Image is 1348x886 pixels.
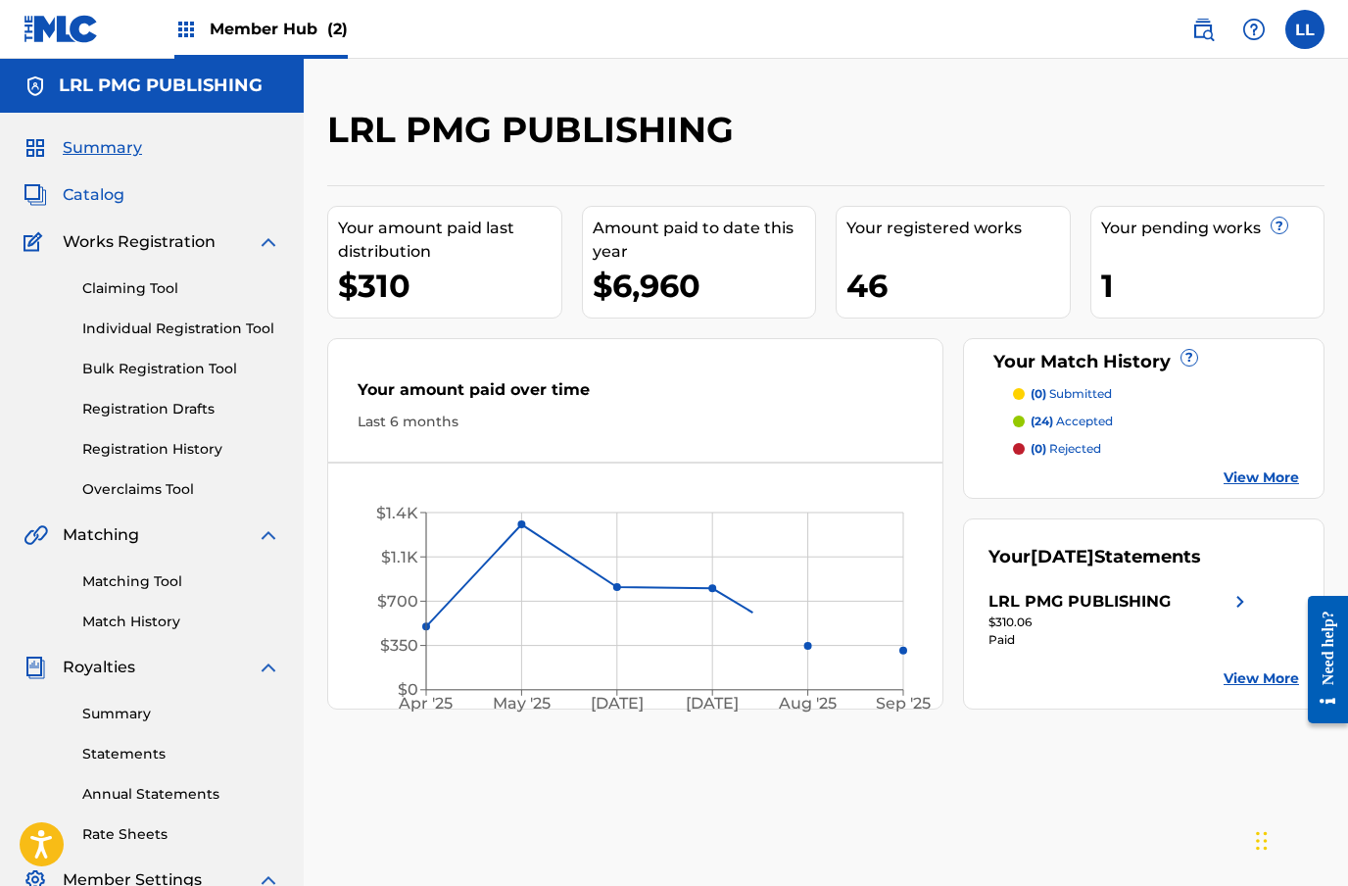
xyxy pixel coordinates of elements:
img: Summary [24,136,47,160]
p: accepted [1031,413,1113,430]
h2: LRL PMG PUBLISHING [327,108,744,152]
span: ? [1181,350,1197,366]
span: Matching [63,523,139,547]
a: Summary [82,704,280,724]
a: LRL PMG PUBLISHINGright chevron icon$310.06Paid [988,590,1253,649]
span: [DATE] [1031,546,1094,567]
span: Royalties [63,656,135,679]
div: Your pending works [1101,217,1324,240]
h5: LRL PMG PUBLISHING [59,74,263,97]
div: Amount paid to date this year [593,217,816,264]
a: View More [1224,468,1299,488]
div: User Menu [1285,10,1324,49]
tspan: [DATE] [686,694,739,713]
div: Last 6 months [358,412,913,432]
p: rejected [1031,440,1101,458]
img: Top Rightsholders [174,18,198,41]
img: expand [257,523,280,547]
img: search [1191,18,1215,41]
img: Accounts [24,74,47,98]
div: Help [1234,10,1274,49]
tspan: [DATE] [591,694,644,713]
a: Individual Registration Tool [82,319,280,339]
tspan: $1.1K [381,548,418,566]
a: Overclaims Tool [82,479,280,500]
span: Summary [63,136,142,160]
div: Your Match History [988,349,1299,375]
a: Public Search [1183,10,1223,49]
div: Your amount paid over time [358,378,913,412]
div: Drag [1256,812,1268,870]
a: Statements [82,744,280,764]
div: Your registered works [846,217,1070,240]
iframe: Chat Widget [1250,792,1348,886]
a: Matching Tool [82,571,280,592]
a: Claiming Tool [82,278,280,299]
a: SummarySummary [24,136,142,160]
div: $310 [338,264,561,308]
img: right chevron icon [1228,590,1252,614]
tspan: Sep '25 [876,694,931,713]
a: Registration History [82,439,280,460]
tspan: $700 [377,592,418,611]
div: $6,960 [593,264,816,308]
div: Paid [988,631,1253,649]
img: expand [257,230,280,254]
a: (0) submitted [1013,385,1299,403]
a: (0) rejected [1013,440,1299,458]
iframe: Resource Center [1293,579,1348,741]
a: View More [1224,668,1299,689]
img: Royalties [24,656,47,679]
span: ? [1272,218,1287,233]
a: Bulk Registration Tool [82,359,280,379]
tspan: $1.4K [376,504,418,522]
span: (0) [1031,386,1046,401]
a: Annual Statements [82,784,280,805]
img: Catalog [24,183,47,207]
span: (0) [1031,441,1046,456]
span: Member Hub [210,18,348,40]
tspan: May '25 [493,694,551,713]
tspan: $350 [380,636,418,655]
div: $310.06 [988,614,1253,631]
span: Works Registration [63,230,216,254]
span: (24) [1031,414,1053,428]
div: LRL PMG PUBLISHING [988,590,1171,614]
img: MLC Logo [24,15,99,43]
span: (2) [327,20,348,38]
tspan: Aug '25 [778,694,837,713]
a: Registration Drafts [82,399,280,419]
a: (24) accepted [1013,413,1299,430]
a: CatalogCatalog [24,183,124,207]
a: Match History [82,612,280,632]
div: Your Statements [988,544,1201,570]
tspan: Apr '25 [399,694,454,713]
p: submitted [1031,385,1112,403]
tspan: $0 [398,680,418,699]
img: Matching [24,523,48,547]
a: Rate Sheets [82,824,280,845]
img: help [1242,18,1266,41]
div: Your amount paid last distribution [338,217,561,264]
div: 46 [846,264,1070,308]
img: expand [257,656,280,679]
div: 1 [1101,264,1324,308]
span: Catalog [63,183,124,207]
img: Works Registration [24,230,49,254]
